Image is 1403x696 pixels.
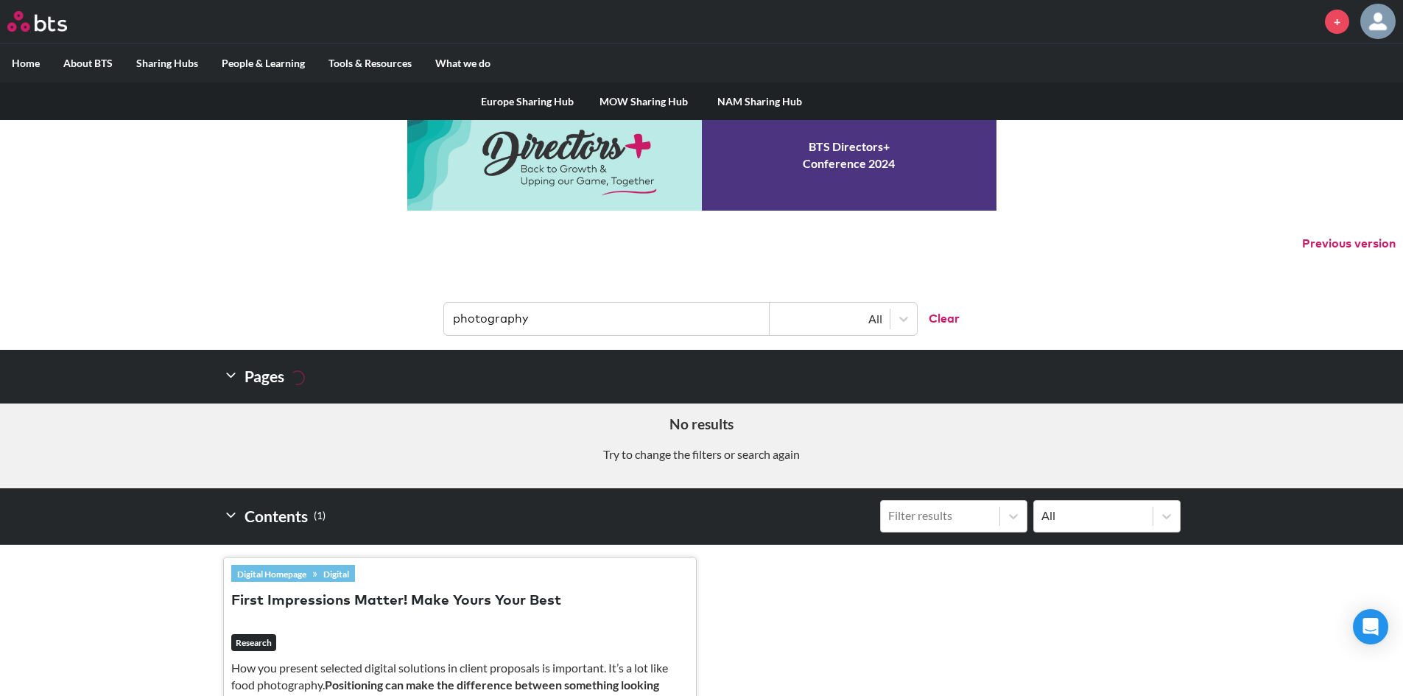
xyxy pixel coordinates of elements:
p: Try to change the filters or search again [11,446,1392,463]
div: » [231,565,355,581]
div: All [1041,507,1145,524]
h2: Contents [223,500,326,532]
img: Chayanun Techaworawitayakoon [1360,4,1396,39]
img: BTS Logo [7,11,67,32]
a: Digital Homepage [231,566,312,582]
label: Sharing Hubs [124,44,210,82]
label: People & Learning [210,44,317,82]
a: Go home [7,11,94,32]
a: Profile [1360,4,1396,39]
button: Clear [917,303,960,335]
label: About BTS [52,44,124,82]
h5: No results [11,415,1392,435]
em: Research [231,634,276,652]
a: + [1325,10,1349,34]
button: Previous version [1302,236,1396,252]
div: Filter results [888,507,992,524]
a: Conference 2024 [407,100,996,211]
div: All [777,311,882,327]
label: Tools & Resources [317,44,423,82]
input: Find contents, pages and demos... [444,303,770,335]
a: Digital [317,566,355,582]
h2: Pages [223,362,305,391]
label: What we do [423,44,502,82]
div: Open Intercom Messenger [1353,609,1388,644]
button: First Impressions Matter! Make Yours Your Best [231,591,561,611]
small: ( 1 ) [314,506,326,526]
